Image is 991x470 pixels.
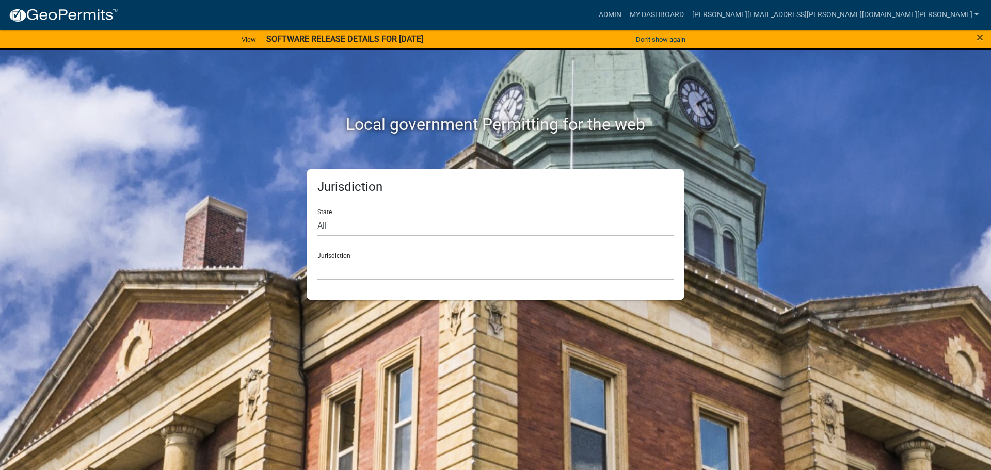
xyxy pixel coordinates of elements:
a: Admin [595,5,626,25]
a: My Dashboard [626,5,688,25]
h5: Jurisdiction [317,180,674,195]
h2: Local government Permitting for the web [209,115,782,134]
a: View [237,31,260,48]
button: Don't show again [632,31,690,48]
a: [PERSON_NAME][EMAIL_ADDRESS][PERSON_NAME][DOMAIN_NAME][PERSON_NAME] [688,5,983,25]
button: Close [977,31,983,43]
span: × [977,30,983,44]
strong: SOFTWARE RELEASE DETAILS FOR [DATE] [266,34,423,44]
